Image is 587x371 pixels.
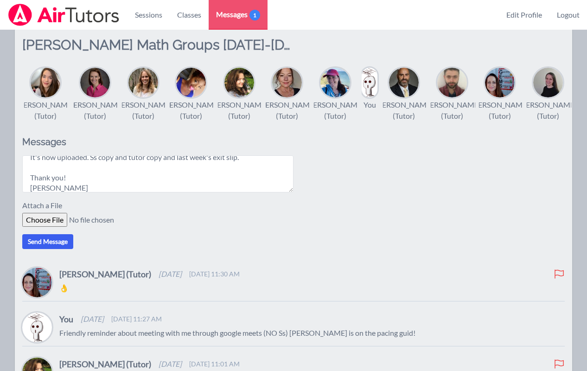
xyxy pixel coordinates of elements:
[320,68,350,97] img: Megan Nepshinsky
[249,10,260,20] span: 1
[485,68,515,97] img: Leah Hoff
[81,313,104,325] span: [DATE]
[128,68,158,97] img: Sandra Davis
[159,358,182,370] span: [DATE]
[80,68,110,97] img: Rebecca Miller
[189,359,240,369] span: [DATE] 11:01 AM
[59,282,565,294] p: 👌
[7,4,120,26] img: Airtutors Logo
[216,9,260,20] span: Messages
[389,68,419,97] img: Bernard Estephan
[31,68,60,97] img: Sarah Benzinger
[519,99,577,122] div: [PERSON_NAME] (Tutor)
[423,99,481,122] div: [PERSON_NAME] (Tutor)
[258,99,316,122] div: [PERSON_NAME] (Tutor)
[22,36,293,66] h2: [PERSON_NAME] Math Groups [DATE]-[DATE]
[22,313,52,342] img: Joyce Law
[16,99,74,122] div: [PERSON_NAME] (Tutor)
[471,99,529,122] div: [PERSON_NAME] (Tutor)
[59,313,73,326] h4: You
[22,200,68,213] label: Attach a File
[22,234,73,249] button: Send Message
[59,327,565,339] p: Friendly reminder about meeting with me through google meets (NO Ss) [PERSON_NAME] is on the paci...
[272,68,302,97] img: Michelle Dalton
[114,99,172,122] div: [PERSON_NAME] (Tutor)
[362,68,377,97] img: Joyce Law
[162,99,220,122] div: [PERSON_NAME] (Tutor)
[306,99,364,122] div: [PERSON_NAME] (Tutor)
[224,68,254,97] img: Diana Carle
[66,99,124,122] div: [PERSON_NAME] (Tutor)
[210,99,268,122] div: [PERSON_NAME] (Tutor)
[176,68,206,97] img: Alexis Asiama
[59,358,151,371] h4: [PERSON_NAME] (Tutor)
[364,99,376,110] div: You
[59,268,151,281] h4: [PERSON_NAME] (Tutor)
[375,99,433,122] div: [PERSON_NAME] (Tutor)
[22,155,293,192] textarea: Hi All, I didn't have time this past weekend to upload stuff. Sorry. It's now uploaded. Ss copy a...
[111,314,162,324] span: [DATE] 11:27 AM
[189,269,240,279] span: [DATE] 11:30 AM
[533,68,563,97] img: Kendra Byrd
[437,68,467,97] img: Diaa Walweel
[22,268,52,297] img: Leah Hoff
[22,136,293,148] h2: Messages
[159,269,182,280] span: [DATE]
